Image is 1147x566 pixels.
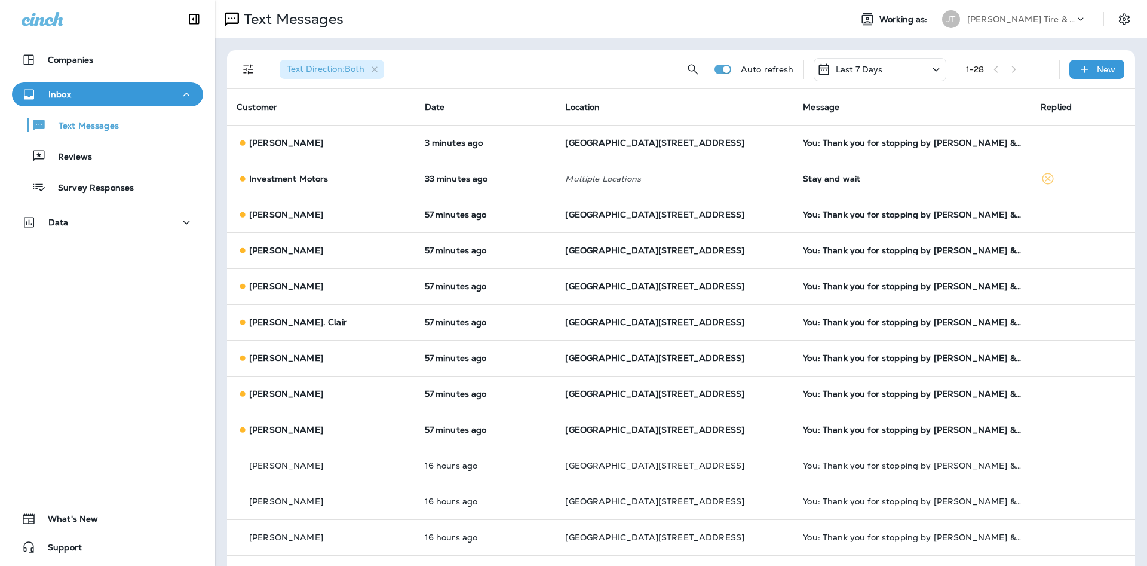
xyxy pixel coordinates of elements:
button: Search Messages [681,57,705,81]
button: What's New [12,507,203,531]
span: [GEOGRAPHIC_DATA][STREET_ADDRESS] [565,532,744,543]
button: Support [12,536,203,559]
p: [PERSON_NAME] [249,353,323,363]
div: You: Thank you for stopping by Jensen Tire & Auto - South 144th Street. Please take 30 seconds to... [803,210,1022,219]
button: Inbox [12,82,203,106]
p: Survey Responses [46,183,134,194]
p: Sep 9, 2025 04:58 PM [425,461,547,470]
div: JT [942,10,960,28]
p: Sep 10, 2025 08:03 AM [425,425,547,435]
button: Data [12,210,203,234]
button: Filters [237,57,260,81]
p: Sep 9, 2025 04:58 PM [425,497,547,506]
span: Replied [1041,102,1072,112]
p: [PERSON_NAME] [249,533,323,542]
button: Reviews [12,143,203,169]
div: You: Thank you for stopping by Jensen Tire & Auto - South 144th Street. Please take 30 seconds to... [803,497,1022,506]
span: Text Direction : Both [287,63,364,74]
span: [GEOGRAPHIC_DATA][STREET_ADDRESS] [565,245,744,256]
span: [GEOGRAPHIC_DATA][STREET_ADDRESS] [565,209,744,220]
p: [PERSON_NAME] Tire & Auto [967,14,1075,24]
span: [GEOGRAPHIC_DATA][STREET_ADDRESS] [565,353,744,363]
div: You: Thank you for stopping by Jensen Tire & Auto - South 144th Street. Please take 30 seconds to... [803,282,1022,291]
div: 1 - 28 [966,65,985,74]
button: Companies [12,48,203,72]
span: [GEOGRAPHIC_DATA][STREET_ADDRESS] [565,424,744,435]
span: Location [565,102,600,112]
span: [GEOGRAPHIC_DATA][STREET_ADDRESS] [565,460,744,471]
p: [PERSON_NAME] [249,389,323,399]
span: [GEOGRAPHIC_DATA][STREET_ADDRESS] [565,496,744,507]
div: You: Thank you for stopping by Jensen Tire & Auto - South 144th Street. Please take 30 seconds to... [803,533,1022,542]
p: Sep 10, 2025 08:03 AM [425,317,547,327]
p: Sep 10, 2025 08:58 AM [425,138,547,148]
p: Sep 10, 2025 08:03 AM [425,246,547,255]
p: [PERSON_NAME] [249,138,323,148]
div: You: Thank you for stopping by Jensen Tire & Auto - South 144th Street. Please take 30 seconds to... [803,353,1022,363]
p: New [1097,65,1115,74]
p: [PERSON_NAME] [249,210,323,219]
p: Reviews [46,152,92,163]
p: Data [48,218,69,227]
span: Date [425,102,445,112]
p: [PERSON_NAME] [249,497,323,506]
p: Sep 10, 2025 08:03 AM [425,389,547,399]
p: [PERSON_NAME] [249,246,323,255]
p: Investment Motors [249,174,328,183]
div: You: Thank you for stopping by Jensen Tire & Auto - South 144th Street. Please take 30 seconds to... [803,389,1022,399]
p: [PERSON_NAME] [249,425,323,435]
p: Text Messages [239,10,344,28]
span: What's New [36,514,98,528]
p: [PERSON_NAME]. Clair [249,317,347,327]
div: You: Thank you for stopping by Jensen Tire & Auto - South 144th Street. Please take 30 seconds to... [803,425,1022,435]
p: [PERSON_NAME] [249,461,323,470]
span: Support [36,543,82,557]
span: [GEOGRAPHIC_DATA][STREET_ADDRESS] [565,388,744,399]
p: Sep 10, 2025 08:27 AM [425,174,547,183]
p: Sep 10, 2025 08:03 AM [425,210,547,219]
p: [PERSON_NAME] [249,282,323,291]
button: Survey Responses [12,175,203,200]
span: [GEOGRAPHIC_DATA][STREET_ADDRESS] [565,317,744,328]
p: Companies [48,55,93,65]
button: Settings [1114,8,1135,30]
div: You: Thank you for stopping by Jensen Tire & Auto - South 144th Street. Please take 30 seconds to... [803,461,1022,470]
div: You: Thank you for stopping by Jensen Tire & Auto - South 144th Street. Please take 30 seconds to... [803,317,1022,327]
button: Text Messages [12,112,203,137]
p: Multiple Locations [565,174,784,183]
p: Last 7 Days [836,65,883,74]
span: Customer [237,102,277,112]
div: You: Thank you for stopping by Jensen Tire & Auto - South 144th Street. Please take 30 seconds to... [803,138,1022,148]
div: Stay and wait [803,174,1022,183]
p: Inbox [48,90,71,99]
span: Message [803,102,839,112]
div: Text Direction:Both [280,60,384,79]
button: Collapse Sidebar [177,7,211,31]
span: Working as: [879,14,930,25]
span: [GEOGRAPHIC_DATA][STREET_ADDRESS] [565,137,744,148]
div: You: Thank you for stopping by Jensen Tire & Auto - South 144th Street. Please take 30 seconds to... [803,246,1022,255]
span: [GEOGRAPHIC_DATA][STREET_ADDRESS] [565,281,744,292]
p: Sep 10, 2025 08:03 AM [425,353,547,363]
p: Sep 9, 2025 04:58 PM [425,533,547,542]
p: Auto refresh [741,65,794,74]
p: Sep 10, 2025 08:03 AM [425,282,547,291]
p: Text Messages [47,121,119,132]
